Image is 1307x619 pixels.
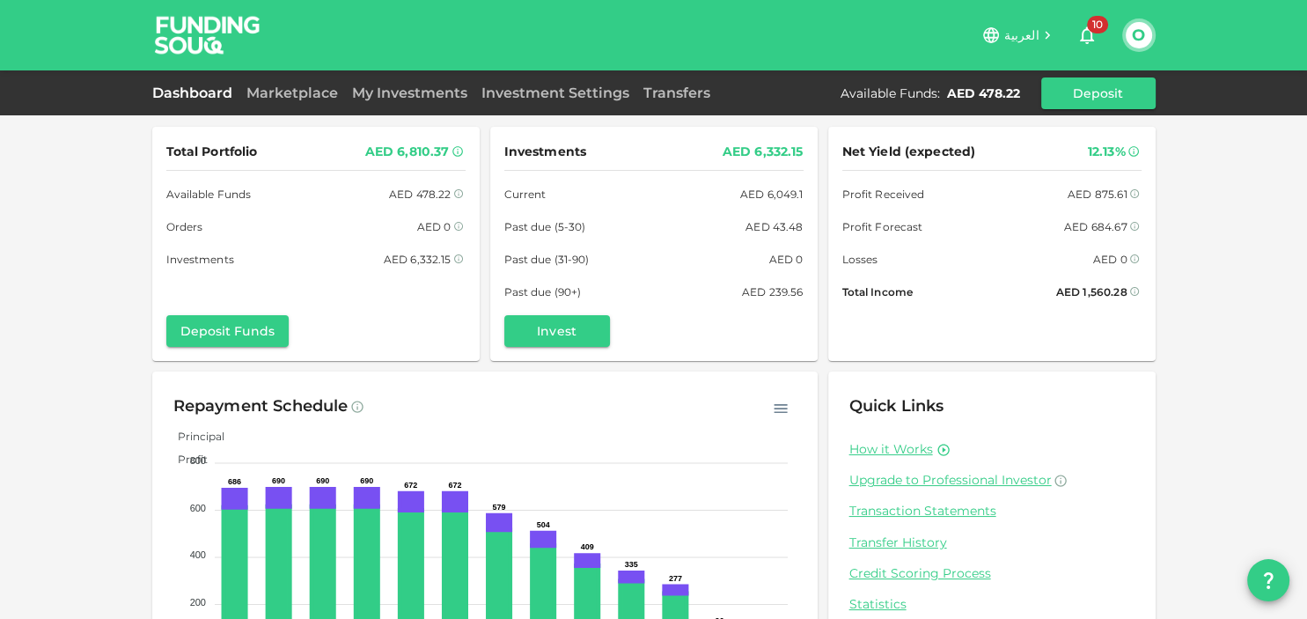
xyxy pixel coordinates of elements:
div: AED 478.22 [947,85,1020,102]
div: AED 684.67 [1064,217,1127,236]
span: Quick Links [849,396,944,416]
a: Marketplace [239,85,345,101]
div: AED 239.56 [742,283,804,301]
div: AED 6,810.37 [365,141,450,163]
tspan: 400 [189,549,205,560]
span: Investments [166,250,234,269]
a: My Investments [345,85,474,101]
a: Dashboard [152,85,239,101]
button: 10 [1069,18,1105,53]
span: Orders [166,217,203,236]
a: How it Works [849,441,933,458]
tspan: 600 [189,503,205,513]
a: Statistics [849,596,1134,613]
div: AED 6,332.15 [723,141,804,163]
span: Total Income [842,283,913,301]
div: Available Funds : [841,85,940,102]
button: O [1126,22,1152,48]
div: 12.13% [1088,141,1126,163]
div: AED 875.61 [1068,185,1127,203]
div: AED 0 [1093,250,1127,269]
span: Total Portfolio [166,141,258,163]
span: 10 [1087,16,1108,33]
button: question [1247,559,1289,601]
span: العربية [1004,27,1039,43]
a: Upgrade to Professional Investor [849,472,1134,489]
div: Repayment Schedule [173,393,349,421]
span: Current [504,185,547,203]
div: AED 43.48 [745,217,803,236]
span: Upgrade to Professional Investor [849,472,1052,488]
span: Past due (31-90) [504,250,590,269]
span: Profit Forecast [842,217,923,236]
span: Past due (90+) [504,283,582,301]
div: AED 6,332.15 [384,250,452,269]
span: Losses [842,250,878,269]
button: Invest [504,315,610,347]
button: Deposit [1041,77,1156,109]
div: AED 6,049.1 [740,185,804,203]
span: Profit Received [842,185,925,203]
div: AED 0 [417,217,452,236]
div: AED 1,560.28 [1056,283,1127,301]
a: Transaction Statements [849,503,1134,520]
span: Investments [504,141,586,163]
a: Investment Settings [474,85,636,101]
span: Available Funds [166,185,252,203]
div: AED 478.22 [389,185,452,203]
span: Net Yield (expected) [842,141,976,163]
a: Credit Scoring Process [849,565,1134,582]
tspan: 800 [189,455,205,466]
span: Past due (5-30) [504,217,586,236]
div: AED 0 [769,250,804,269]
span: Principal [165,430,224,443]
a: Transfers [636,85,717,101]
tspan: 200 [189,597,205,608]
span: Profit [165,453,208,466]
button: Deposit Funds [166,315,289,347]
a: Transfer History [849,534,1134,551]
